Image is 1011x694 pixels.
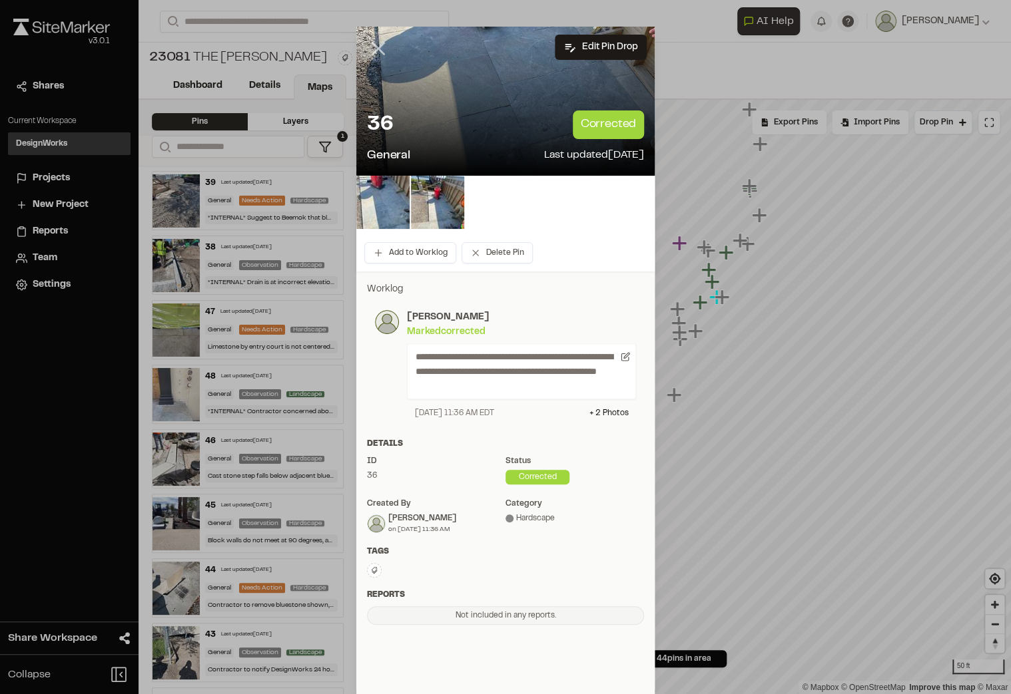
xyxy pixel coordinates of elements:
div: corrected [506,470,569,484]
div: Reports [367,589,644,601]
img: file [356,176,410,229]
div: [DATE] 11:36 AM EDT [415,407,494,419]
p: General [367,147,410,165]
div: + 2 Photo s [589,407,628,419]
button: Edit Tags [367,563,382,578]
img: Miles Holland [368,515,385,532]
div: Not included in any reports. [367,606,644,625]
div: ID [367,455,506,467]
p: 36 [367,112,393,138]
img: file [411,176,464,229]
p: Worklog [367,282,644,297]
div: category [506,498,644,510]
div: Marked corrected [407,325,486,339]
div: [PERSON_NAME] [388,512,456,524]
div: Details [367,438,644,450]
div: Hardscape [506,512,644,524]
div: Status [506,455,644,467]
p: corrected [573,110,644,139]
button: Delete Pin [462,242,533,263]
p: [PERSON_NAME] [407,310,636,325]
img: photo [375,310,399,334]
div: Created by [367,498,506,510]
p: Last updated [DATE] [544,147,644,165]
div: 36 [367,470,506,482]
div: Tags [367,546,644,558]
button: Add to Worklog [364,242,456,263]
div: on [DATE] 11:36 AM [388,524,456,534]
